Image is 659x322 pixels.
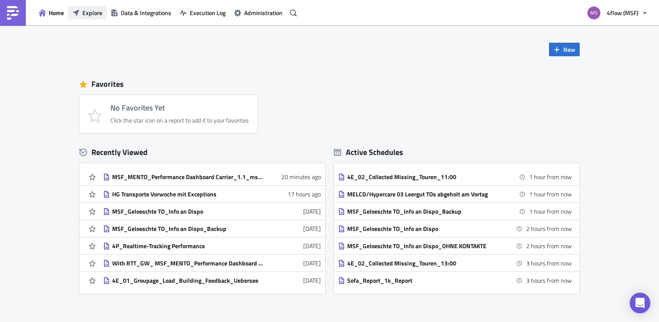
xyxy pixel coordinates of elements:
[68,6,107,19] button: Explore
[630,293,650,313] div: Open Intercom Messenger
[82,8,102,17] span: Explore
[334,147,403,157] div: Active Schedules
[347,242,498,250] div: MSF_Geloeschte TO_Info an Dispo_OHNE KONTAKTE
[303,224,321,233] time: 2025-09-22T09:34:47Z
[112,277,263,284] div: 4E_01_Groupage_Load_Building_Feedback_Uebersee
[103,272,321,289] a: 4E_01_Groupage_Load_Building_Feedback_Uebersee[DATE]
[529,207,572,216] time: 2025-09-25 11:15
[303,276,321,285] time: 2025-09-17T11:38:25Z
[112,190,263,198] div: HG Transporte Vorwoche mit Exceptions
[303,241,321,250] time: 2025-09-18T11:33:22Z
[347,225,498,233] div: MSF_Geloeschte TO_Info an Dispo
[176,6,230,19] button: Execution Log
[103,186,321,202] a: HG Transporte Vorwoche mit Exceptions17 hours ago
[338,272,572,289] a: Sofa_Report_1k_Report3 hours from now
[6,6,20,20] img: PushMetrics
[244,8,282,17] span: Administration
[79,146,325,159] div: Recently Viewed
[303,259,321,268] time: 2025-09-18T08:29:18Z
[526,224,572,233] time: 2025-09-25 11:45
[607,8,638,17] span: 4flow (MSF)
[121,8,171,17] span: Data & Integrations
[303,207,321,216] time: 2025-09-22T09:35:04Z
[103,255,321,271] a: With RTT_GW_ MSF_MENTO_Performance Dashboard Carrier_1.1[DATE]
[35,6,68,19] button: Home
[338,203,572,220] a: MSF_Geloeschte TO_Info an Dispo_Backup1 hour from now
[347,208,498,215] div: MSF_Geloeschte TO_Info an Dispo_Backup
[103,203,321,220] a: MSF_Geloeschte TO_Info an Dispo[DATE]
[582,3,653,22] button: 4flow (MSF)
[107,6,176,19] button: Data & Integrations
[112,259,263,267] div: With RTT_GW_ MSF_MENTO_Performance Dashboard Carrier_1.1
[103,220,321,237] a: MSF_Geloeschte TO_Info an Dispo_Backup[DATE]
[347,259,498,267] div: 4E_02_Collected Missing_Touren_13:00
[288,189,321,199] time: 2025-09-24T14:52:29Z
[587,6,601,20] img: Avatar
[79,78,580,91] div: Favorites
[338,186,572,202] a: MELCD/Hypercare 03 Leergut TOs abgeholt am Vortag1 hour from now
[338,168,572,185] a: 4E_02_Collected Missing_Touren_11:001 hour from now
[190,8,226,17] span: Execution Log
[110,104,249,112] h4: No Favorites Yet
[103,168,321,185] a: MSF_MENTO_Performance Dashboard Carrier_1.1_msf_planning_mit TDL Abrechnung - All Carriers with R...
[347,277,498,284] div: Sofa_Report_1k_Report
[347,173,498,181] div: 4E_02_Collected Missing_Touren_11:00
[526,276,572,285] time: 2025-09-25 13:00
[347,190,498,198] div: MELCD/Hypercare 03 Leergut TOs abgeholt am Vortag
[338,220,572,237] a: MSF_Geloeschte TO_Info an Dispo2 hours from now
[526,241,572,250] time: 2025-09-25 12:15
[526,259,572,268] time: 2025-09-25 13:00
[49,8,64,17] span: Home
[563,45,575,54] span: New
[112,242,263,250] div: 4P_Realtime-Tracking Performance
[103,237,321,254] a: 4P_Realtime-Tracking Performance[DATE]
[230,6,287,19] button: Administration
[338,237,572,254] a: MSF_Geloeschte TO_Info an Dispo_OHNE KONTAKTE2 hours from now
[112,208,263,215] div: MSF_Geloeschte TO_Info an Dispo
[281,172,321,181] time: 2025-09-25T07:25:57Z
[110,117,249,124] div: Click the star icon on a report to add it to your favorites
[529,172,572,181] time: 2025-09-25 11:00
[529,189,572,199] time: 2025-09-25 11:00
[112,225,263,233] div: MSF_Geloeschte TO_Info an Dispo_Backup
[338,255,572,271] a: 4E_02_Collected Missing_Touren_13:003 hours from now
[549,43,580,56] button: New
[112,173,263,181] div: MSF_MENTO_Performance Dashboard Carrier_1.1_msf_planning_mit TDL Abrechnung - All Carriers with RTT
